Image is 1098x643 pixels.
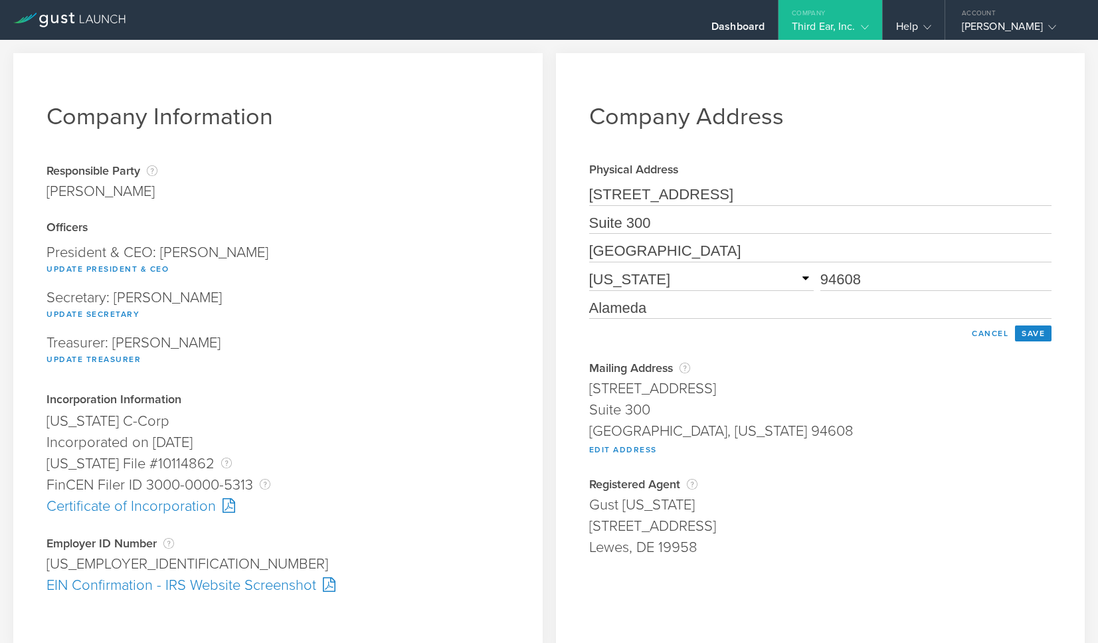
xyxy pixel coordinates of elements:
div: Certificate of Incorporation [46,496,509,517]
div: [STREET_ADDRESS] [589,515,1052,537]
div: FinCEN Filer ID 3000-0000-5313 [46,474,509,496]
button: Save [1015,325,1052,341]
div: Incorporation Information [46,394,509,407]
input: Address [589,185,1052,206]
div: [US_EMPLOYER_IDENTIFICATION_NUMBER] [46,553,509,575]
div: Officers [46,222,509,235]
div: [PERSON_NAME] [46,181,157,202]
div: Third Ear, Inc. [792,20,869,40]
h1: Company Address [589,102,1052,131]
div: Physical Address [589,164,1052,177]
div: President & CEO: [PERSON_NAME] [46,238,509,284]
div: Secretary: [PERSON_NAME] [46,284,509,329]
div: [US_STATE] C-Corp [46,411,509,432]
input: Zip Code [820,270,1052,291]
div: Registered Agent [589,478,1052,491]
button: Update Secretary [46,306,139,322]
button: Update Treasurer [46,351,141,367]
div: Employer ID Number [46,537,509,550]
div: Gust [US_STATE] [589,494,1052,515]
div: EIN Confirmation - IRS Website Screenshot [46,575,509,596]
div: [GEOGRAPHIC_DATA], [US_STATE] 94608 [589,420,1052,442]
button: Update President & CEO [46,261,169,277]
input: County [589,298,1052,319]
div: [PERSON_NAME] [962,20,1075,40]
div: [US_STATE] File #10114862 [46,453,509,474]
div: [STREET_ADDRESS] [589,378,1052,399]
div: Incorporated on [DATE] [46,432,509,453]
h1: Company Information [46,102,509,131]
input: City [589,241,1052,262]
div: Treasurer: [PERSON_NAME] [46,329,509,374]
div: Dashboard [711,20,765,40]
div: Lewes, DE 19958 [589,537,1052,558]
div: Responsible Party [46,164,157,177]
input: Address 2 [589,213,1052,234]
div: Suite 300 [589,399,1052,420]
div: Mailing Address [589,361,1052,375]
button: Edit Address [589,442,657,458]
button: Cancel [965,325,1015,341]
div: Help [896,20,931,40]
